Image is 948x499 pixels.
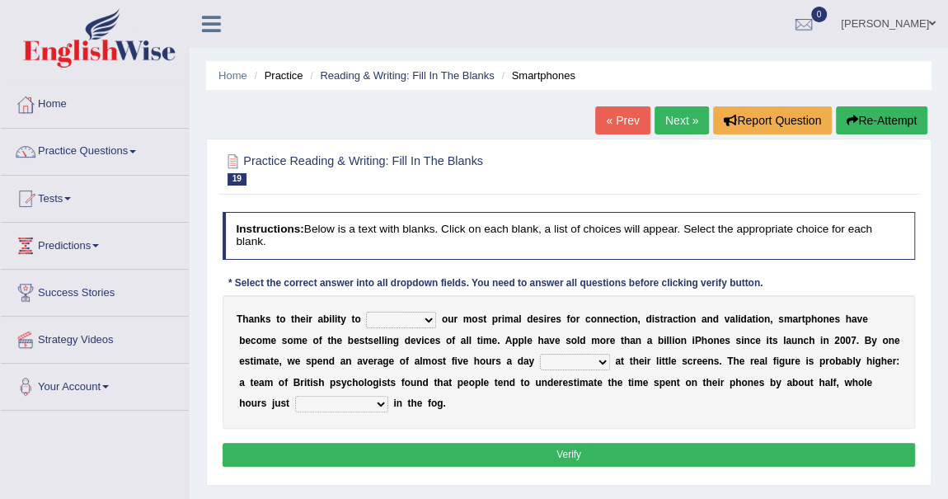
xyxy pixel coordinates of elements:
b: l [469,335,472,346]
b: , [279,355,281,367]
b: a [543,335,549,346]
b: e [862,313,868,325]
b: f [319,335,322,346]
b: e [411,335,416,346]
b: p [805,313,810,325]
b: s [245,355,251,367]
b: o [570,313,575,325]
b: e [755,335,761,346]
b: l [382,335,384,346]
b: n [636,335,641,346]
b: i [421,335,424,346]
b: e [608,313,614,325]
b: m [262,335,271,346]
b: t [291,313,294,325]
b: n [603,313,608,325]
b: u [448,313,453,325]
b: b [348,335,354,346]
b: p [492,313,498,325]
b: s [359,335,365,346]
b: l [420,355,422,367]
b: e [337,335,343,346]
b: n [387,335,392,346]
b: a [461,335,467,346]
b: u [486,355,491,367]
b: t [678,313,681,325]
b: e [610,335,616,346]
b: r [750,355,754,367]
b: c [688,355,693,367]
b: r [798,313,802,325]
b: r [606,335,610,346]
b: n [681,335,687,346]
b: a [415,355,420,367]
b: i [622,313,625,325]
b: A [505,335,513,346]
b: l [668,355,670,367]
b: c [750,335,756,346]
b: v [549,335,555,346]
b: e [527,335,533,346]
b: e [274,355,279,367]
b: o [287,335,293,346]
b: . [719,355,721,367]
b: r [373,355,378,367]
b: h [537,335,543,346]
a: Practice Questions [1,129,189,170]
b: t [364,335,368,346]
b: n [254,313,260,325]
b: s [713,355,719,367]
b: v [856,313,862,325]
b: h [242,313,248,325]
b: b [658,335,664,346]
b: e [702,355,708,367]
b: i [777,355,779,367]
b: r [576,313,580,325]
b: i [659,355,661,367]
b: i [454,355,457,367]
b: a [615,355,621,367]
b: a [667,313,673,325]
b: t [270,355,274,367]
b: o [600,335,606,346]
b: s [282,335,288,346]
b: i [664,335,666,346]
b: e [302,335,307,346]
b: m [591,335,600,346]
b: e [551,313,556,325]
b: o [354,313,360,325]
b: s [725,335,730,346]
h4: Below is a text with blanks. Click on each blank, a list of choices will appear. Select the appro... [223,212,916,259]
b: l [669,335,672,346]
b: m [483,335,492,346]
b: e [697,355,702,367]
b: h [845,313,851,325]
b: y [871,335,877,346]
b: i [652,313,655,325]
b: t [620,313,623,325]
b: a [759,355,765,367]
b: e [388,355,394,367]
b: s [556,313,561,325]
b: t [665,355,669,367]
b: p [512,335,518,346]
b: n [713,335,719,346]
b: t [621,355,624,367]
b: f [406,355,409,367]
h2: Practice Reading & Writing: Fill In The Blanks [223,151,652,186]
b: s [682,355,688,367]
b: o [431,355,437,367]
b: l [332,313,335,325]
b: v [458,355,463,367]
b: . [497,335,500,346]
b: n [322,355,328,367]
b: r [308,313,312,325]
b: o [674,335,680,346]
b: e [533,313,538,325]
b: d [527,313,533,325]
b: s [265,313,271,325]
b: e [829,313,835,325]
b: n [797,335,803,346]
b: , [637,313,640,325]
b: o [279,313,285,325]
